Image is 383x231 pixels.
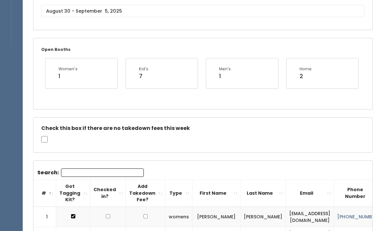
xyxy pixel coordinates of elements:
[166,180,192,207] th: Type: activate to sort column ascending
[300,72,312,80] div: 2
[33,207,56,227] td: 1
[334,180,383,207] th: Phone Number: activate to sort column ascending
[90,180,126,207] th: Checked in?: activate to sort column ascending
[241,207,286,227] td: [PERSON_NAME]
[41,5,364,17] input: August 30 - September 5, 2025
[58,66,78,72] div: Women's
[139,66,148,72] div: Kid's
[300,66,312,72] div: Home
[241,180,286,207] th: Last Name: activate to sort column ascending
[56,180,90,207] th: Got Tagging Kit?: activate to sort column ascending
[337,214,379,220] a: [PHONE_NUMBER]
[37,168,144,177] label: Search:
[41,125,364,131] h5: Check this box if there are no takedown fees this week
[58,72,78,80] div: 1
[286,180,334,207] th: Email: activate to sort column ascending
[286,207,334,227] td: [EMAIL_ADDRESS][DOMAIN_NAME]
[192,207,241,227] td: [PERSON_NAME]
[41,47,70,52] small: Open Booths
[166,207,192,227] td: womens
[139,72,148,80] div: 7
[192,180,241,207] th: First Name: activate to sort column ascending
[126,180,166,207] th: Add Takedown Fee?: activate to sort column ascending
[33,180,56,207] th: #: activate to sort column descending
[219,72,231,80] div: 1
[219,66,231,72] div: Men's
[61,168,144,177] input: Search:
